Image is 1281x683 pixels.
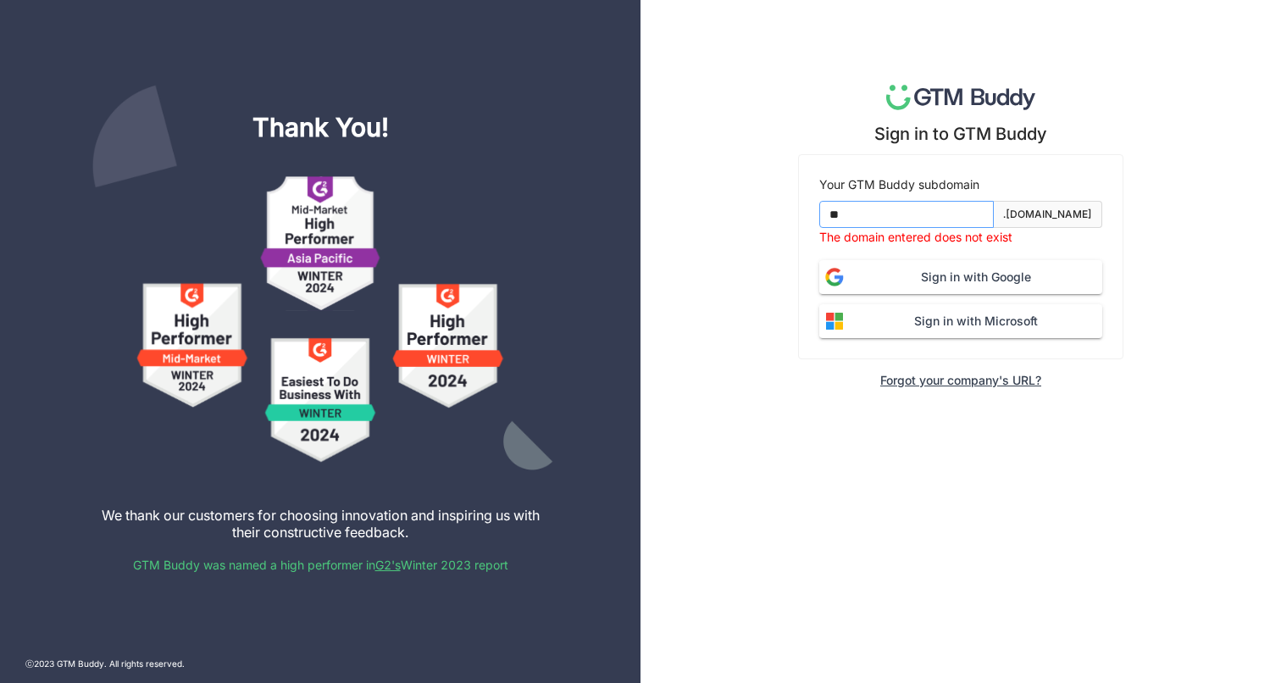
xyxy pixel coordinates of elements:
img: logo [886,85,1036,110]
button: Sign in with Microsoft [819,304,1102,338]
img: microsoft.svg [819,306,850,336]
span: Sign in with Google [850,268,1102,286]
span: Sign in with Microsoft [850,312,1102,330]
div: Your GTM Buddy subdomain [819,175,1102,194]
a: G2's [375,558,401,572]
button: Sign in with Google [819,260,1102,294]
div: Forgot your company's URL? [880,373,1041,387]
img: google_logo.png [819,262,850,292]
div: Sign in to GTM Buddy [874,124,1047,144]
div: .[DOMAIN_NAME] [1003,207,1092,223]
div: The domain entered does not exist [819,228,1102,247]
